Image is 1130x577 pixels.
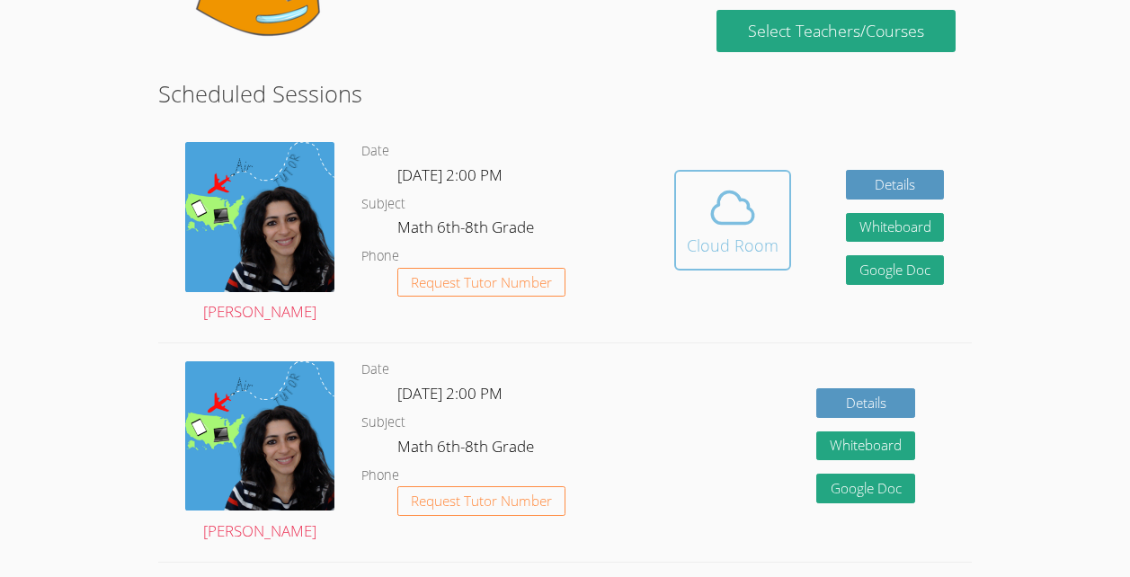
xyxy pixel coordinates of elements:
a: Details [846,170,945,200]
a: Google Doc [846,255,945,285]
a: Google Doc [816,474,915,503]
a: Select Teachers/Courses [716,10,955,52]
a: [PERSON_NAME] [185,361,334,545]
span: [DATE] 2:00 PM [397,164,503,185]
span: Request Tutor Number [411,276,552,289]
button: Whiteboard [846,213,945,243]
dt: Date [361,140,389,163]
dt: Subject [361,412,405,434]
h2: Scheduled Sessions [158,76,972,111]
img: air%20tutor%20avatar.png [185,142,334,291]
a: [PERSON_NAME] [185,142,334,325]
a: Details [816,388,915,418]
dd: Math 6th-8th Grade [397,215,538,245]
span: Request Tutor Number [411,494,552,508]
button: Whiteboard [816,431,915,461]
button: Request Tutor Number [397,486,565,516]
dt: Phone [361,465,399,487]
span: [DATE] 2:00 PM [397,383,503,404]
img: air%20tutor%20avatar.png [185,361,334,510]
div: Cloud Room [687,233,779,258]
dt: Phone [361,245,399,268]
dd: Math 6th-8th Grade [397,434,538,465]
button: Request Tutor Number [397,268,565,297]
dt: Subject [361,193,405,216]
button: Cloud Room [674,170,791,271]
dt: Date [361,359,389,381]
